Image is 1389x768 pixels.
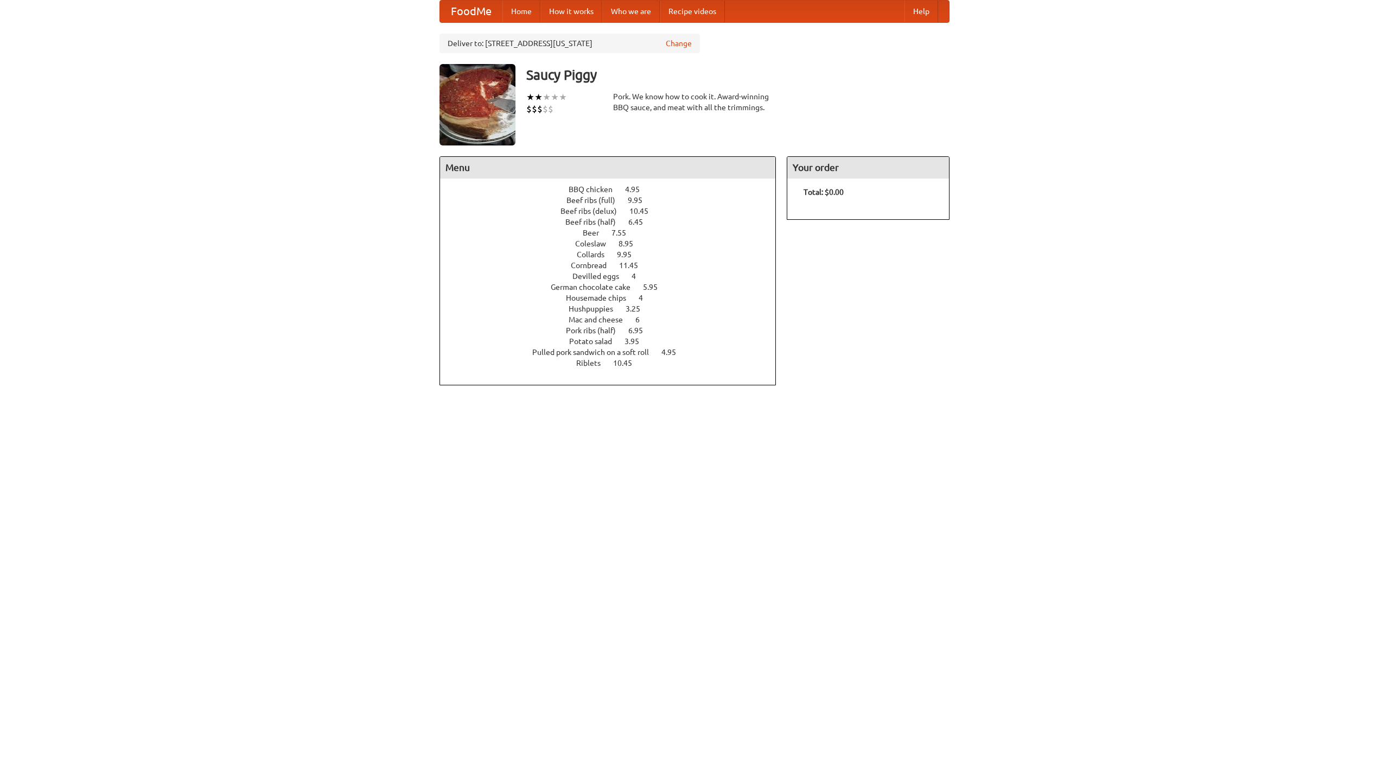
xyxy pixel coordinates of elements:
a: Beef ribs (delux) 10.45 [560,207,668,215]
a: Help [904,1,938,22]
a: Mac and cheese 6 [569,315,660,324]
span: Hushpuppies [569,304,624,313]
a: How it works [540,1,602,22]
span: Mac and cheese [569,315,634,324]
span: 3.95 [625,337,650,346]
a: Change [666,38,692,49]
img: angular.jpg [439,64,515,145]
span: 4 [639,294,654,302]
span: Collards [577,250,615,259]
a: Beer 7.55 [583,229,646,237]
b: Total: $0.00 [804,188,844,196]
span: Beef ribs (full) [566,196,626,205]
span: Coleslaw [575,239,617,248]
li: ★ [534,91,543,103]
span: 5.95 [643,283,668,291]
a: Potato salad 3.95 [569,337,659,346]
h4: Your order [787,157,949,179]
span: 10.45 [613,359,643,367]
a: BBQ chicken 4.95 [569,185,660,194]
span: 3.25 [626,304,651,313]
span: Pulled pork sandwich on a soft roll [532,348,660,357]
a: Riblets 10.45 [576,359,652,367]
a: Devilled eggs 4 [572,272,656,281]
a: Home [502,1,540,22]
span: Riblets [576,359,611,367]
li: ★ [543,91,551,103]
a: Beef ribs (half) 6.45 [565,218,663,226]
a: FoodMe [440,1,502,22]
h3: Saucy Piggy [526,64,950,86]
span: 4 [632,272,647,281]
span: 4.95 [661,348,687,357]
span: German chocolate cake [551,283,641,291]
li: ★ [526,91,534,103]
li: $ [526,103,532,115]
span: 9.95 [617,250,642,259]
span: 10.45 [629,207,659,215]
span: 4.95 [625,185,651,194]
a: Collards 9.95 [577,250,652,259]
a: Coleslaw 8.95 [575,239,653,248]
div: Deliver to: [STREET_ADDRESS][US_STATE] [439,34,700,53]
a: Housemade chips 4 [566,294,663,302]
span: 6.45 [628,218,654,226]
span: Cornbread [571,261,617,270]
a: German chocolate cake 5.95 [551,283,678,291]
span: 11.45 [619,261,649,270]
a: Cornbread 11.45 [571,261,658,270]
span: 7.55 [611,229,637,237]
span: Beef ribs (delux) [560,207,628,215]
span: Beer [583,229,610,237]
li: $ [537,103,543,115]
span: BBQ chicken [569,185,623,194]
span: Devilled eggs [572,272,630,281]
span: Potato salad [569,337,623,346]
a: Hushpuppies 3.25 [569,304,660,313]
span: 6 [635,315,651,324]
span: 6.95 [628,326,654,335]
a: Pork ribs (half) 6.95 [566,326,663,335]
li: ★ [551,91,559,103]
span: 9.95 [628,196,653,205]
li: $ [543,103,548,115]
a: Beef ribs (full) 9.95 [566,196,662,205]
a: Who we are [602,1,660,22]
span: Beef ribs (half) [565,218,627,226]
a: Recipe videos [660,1,725,22]
span: 8.95 [619,239,644,248]
a: Pulled pork sandwich on a soft roll 4.95 [532,348,696,357]
li: $ [532,103,537,115]
li: $ [548,103,553,115]
div: Pork. We know how to cook it. Award-winning BBQ sauce, and meat with all the trimmings. [613,91,776,113]
li: ★ [559,91,567,103]
span: Pork ribs (half) [566,326,627,335]
span: Housemade chips [566,294,637,302]
h4: Menu [440,157,775,179]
